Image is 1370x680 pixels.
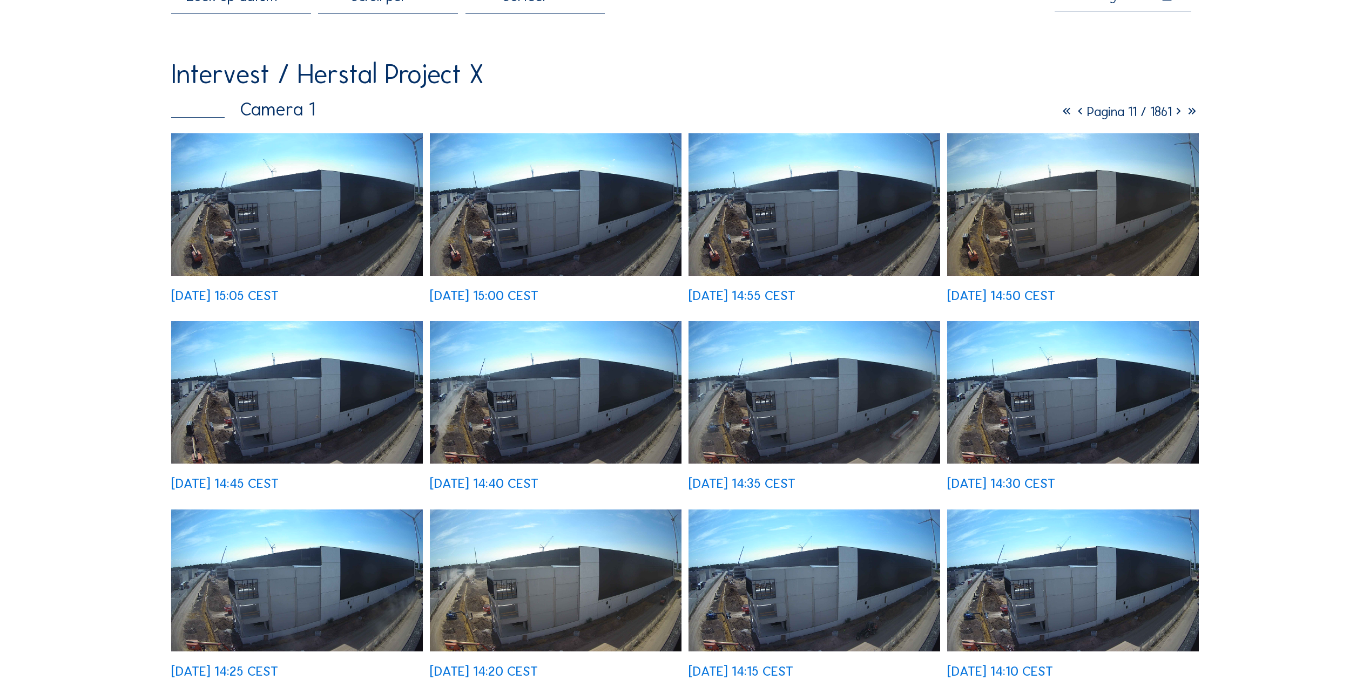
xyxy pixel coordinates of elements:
img: image_52659626 [947,321,1199,463]
img: image_52659769 [689,321,940,463]
div: [DATE] 14:15 CEST [689,665,793,678]
img: image_52659470 [171,509,423,651]
span: Pagina 11 / 1861 [1087,104,1172,120]
div: [DATE] 14:30 CEST [947,477,1055,491]
img: image_52660226 [947,133,1199,275]
div: Camera 1 [171,100,315,118]
img: image_52660075 [171,321,423,463]
img: image_52659240 [689,509,940,651]
div: [DATE] 14:10 CEST [947,665,1053,678]
div: [DATE] 14:40 CEST [430,477,538,491]
img: image_52660289 [689,133,940,275]
div: [DATE] 14:55 CEST [689,289,795,303]
div: Intervest / Herstal Project X [171,61,484,87]
img: image_52659391 [430,509,681,651]
div: [DATE] 14:50 CEST [947,289,1055,303]
img: image_52659919 [430,321,681,463]
img: image_52660440 [430,133,681,275]
div: [DATE] 14:45 CEST [171,477,279,491]
div: [DATE] 14:35 CEST [689,477,795,491]
img: image_52660589 [171,133,423,275]
div: [DATE] 14:25 CEST [171,665,278,678]
div: [DATE] 15:00 CEST [430,289,538,303]
div: [DATE] 14:20 CEST [430,665,538,678]
img: image_52659088 [947,509,1199,651]
div: [DATE] 15:05 CEST [171,289,279,303]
